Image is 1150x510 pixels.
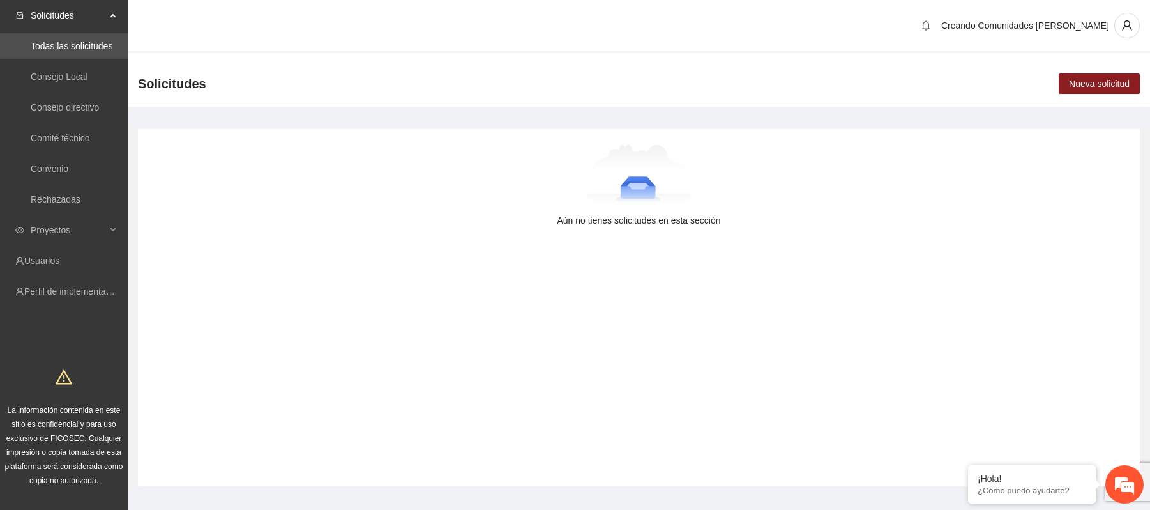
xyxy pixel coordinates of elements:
[24,286,124,297] a: Perfil de implementadora
[15,226,24,235] span: eye
[31,133,90,143] a: Comité técnico
[56,369,72,385] span: warning
[15,11,24,20] span: inbox
[916,15,936,36] button: bell
[31,3,106,28] span: Solicitudes
[138,73,206,94] span: Solicitudes
[978,474,1086,484] div: ¡Hola!
[31,41,112,51] a: Todas las solicitudes
[916,20,935,31] span: bell
[158,213,1119,228] div: Aún no tienes solicitudes en esta sección
[31,102,99,112] a: Consejo directivo
[587,144,691,208] img: Aún no tienes solicitudes en esta sección
[1069,77,1130,91] span: Nueva solicitud
[31,72,87,82] a: Consejo Local
[31,217,106,243] span: Proyectos
[31,194,80,205] a: Rechazadas
[31,164,68,174] a: Convenio
[1114,13,1140,38] button: user
[1115,20,1139,31] span: user
[1059,73,1140,94] button: Nueva solicitud
[978,486,1086,495] p: ¿Cómo puedo ayudarte?
[5,406,123,485] span: La información contenida en este sitio es confidencial y para uso exclusivo de FICOSEC. Cualquier...
[24,256,59,266] a: Usuarios
[941,20,1109,31] span: Creando Comunidades [PERSON_NAME]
